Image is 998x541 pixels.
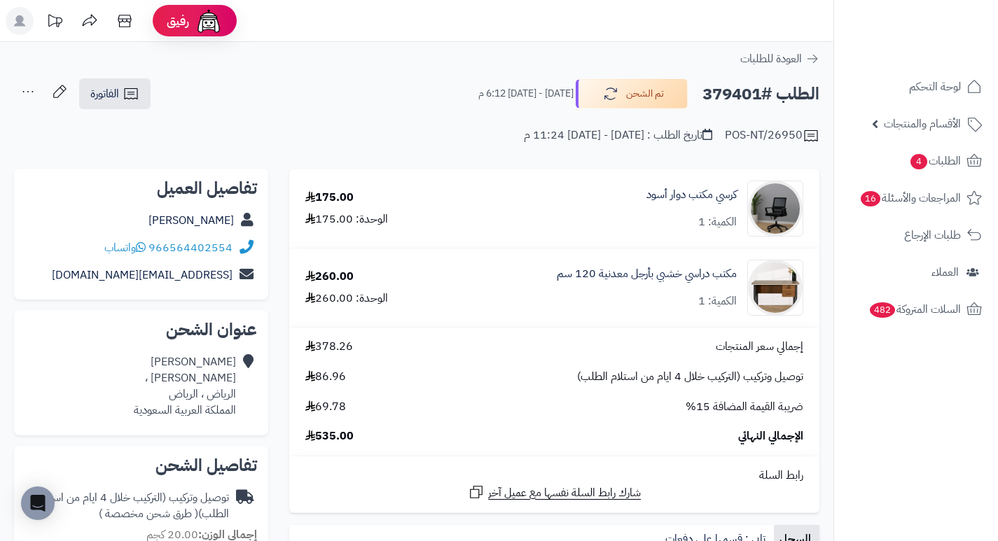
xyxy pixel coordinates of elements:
span: ضريبة القيمة المضافة 15% [686,399,803,415]
span: إجمالي سعر المنتجات [716,339,803,355]
span: الطلبات [909,151,961,171]
a: [EMAIL_ADDRESS][DOMAIN_NAME] [52,267,233,283]
a: لوحة التحكم [843,70,990,104]
a: الطلبات4 [843,144,990,178]
span: 69.78 [305,399,346,415]
a: 966564402554 [148,239,233,256]
div: الكمية: 1 [698,293,737,309]
h2: تفاصيل الشحن [25,457,257,474]
span: الإجمالي النهائي [738,428,803,444]
span: رفيق [167,13,189,29]
div: POS-NT/26950 [725,127,819,144]
button: تم الشحن [576,79,688,108]
span: العودة للطلبات [740,50,802,67]
a: الفاتورة [79,78,151,109]
h2: الطلب #379401 [702,80,819,108]
a: السلات المتروكة482 [843,293,990,326]
a: العودة للطلبات [740,50,819,67]
div: الوحدة: 260.00 [305,290,388,307]
span: 535.00 [305,428,354,444]
span: الأقسام والمنتجات [884,114,961,134]
a: المراجعات والأسئلة16 [843,181,990,215]
a: شارك رابط السلة نفسها مع عميل آخر [468,484,641,501]
span: السلات المتروكة [868,300,961,319]
div: الوحدة: 175.00 [305,211,388,227]
a: كرسي مكتب دوار أسود [646,187,737,203]
span: 16 [861,191,880,206]
span: طلبات الإرجاع [904,225,961,245]
a: مكتب دراسي خشبي بأرجل معدنية 120 سم [557,266,737,282]
div: توصيل وتركيب (التركيب خلال 4 ايام من استلام الطلب) [25,490,229,522]
span: 4 [910,154,927,169]
a: واتساب [104,239,146,256]
span: 482 [870,302,895,318]
div: [PERSON_NAME] [PERSON_NAME] ، الرياض ، الرياض المملكة العربية السعودية [134,354,236,418]
img: logo-2.png [903,38,985,67]
span: ( طرق شحن مخصصة ) [99,505,198,522]
h2: تفاصيل العميل [25,180,257,197]
small: [DATE] - [DATE] 6:12 م [478,87,574,101]
span: لوحة التحكم [909,77,961,97]
span: شارك رابط السلة نفسها مع عميل آخر [488,485,641,501]
div: الكمية: 1 [698,214,737,230]
a: تحديثات المنصة [37,7,72,38]
span: الفاتورة [90,85,119,102]
span: 378.26 [305,339,353,355]
span: المراجعات والأسئلة [859,188,961,208]
a: طلبات الإرجاع [843,218,990,252]
span: توصيل وتركيب (التركيب خلال 4 ايام من استلام الطلب) [577,369,803,385]
img: ai-face.png [195,7,223,35]
div: Open Intercom Messenger [21,486,55,520]
span: العملاء [931,262,959,282]
div: رابط السلة [295,468,814,484]
div: 175.00 [305,190,354,206]
div: 260.00 [305,269,354,285]
h2: عنوان الشحن [25,321,257,338]
img: 1757748551-1-90x90.jpg [748,260,803,316]
a: [PERSON_NAME] [148,212,234,229]
img: 1753945823-1-90x90.jpg [748,181,803,237]
a: العملاء [843,255,990,289]
span: 86.96 [305,369,346,385]
div: تاريخ الطلب : [DATE] - [DATE] 11:24 م [524,127,712,143]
